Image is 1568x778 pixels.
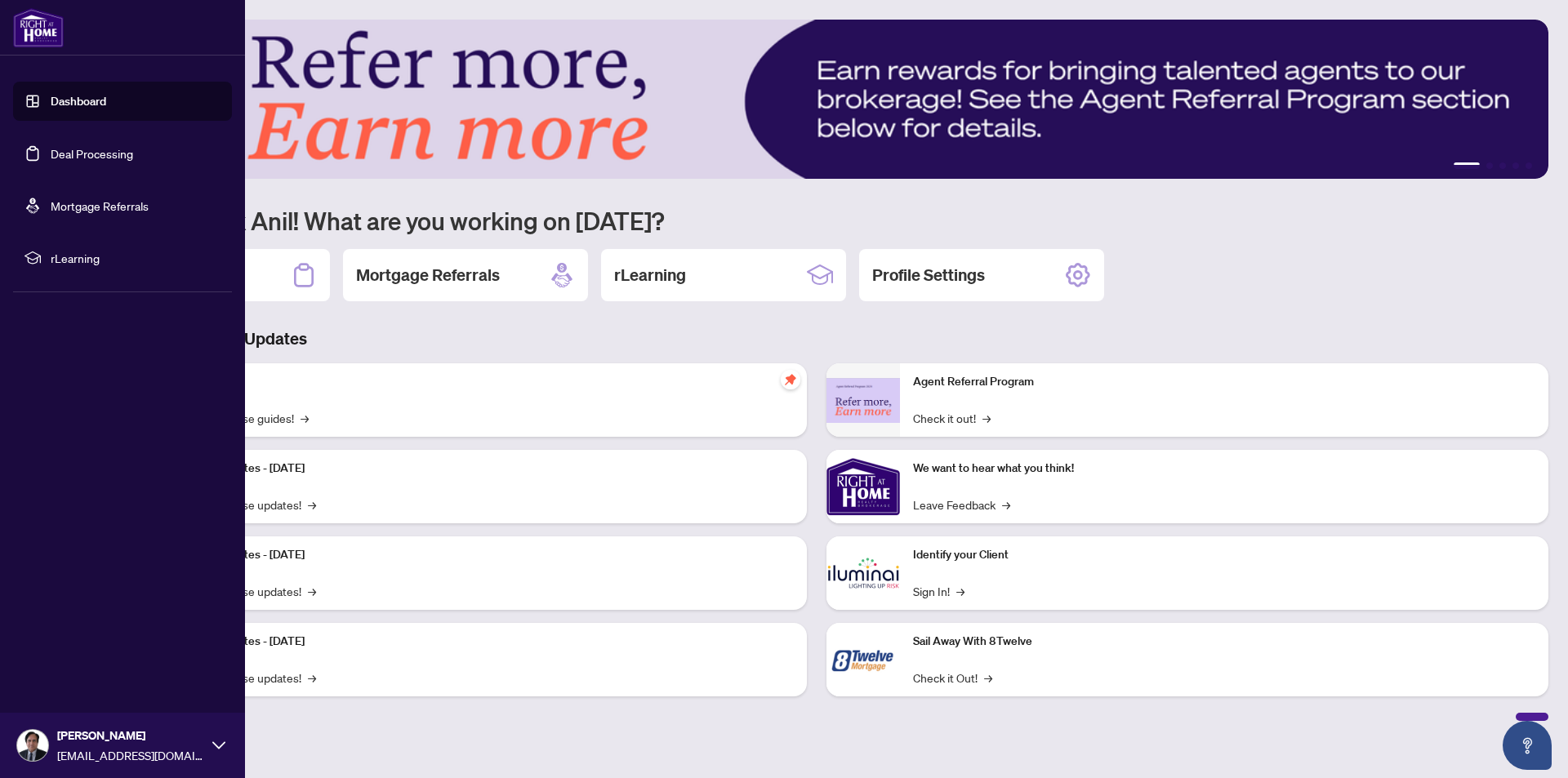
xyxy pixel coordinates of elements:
span: [PERSON_NAME] [57,727,204,745]
img: Identify your Client [826,536,900,610]
span: rLearning [51,249,220,267]
button: 1 [1454,162,1480,169]
span: → [308,582,316,600]
p: Platform Updates - [DATE] [171,546,794,564]
a: Deal Processing [51,146,133,161]
p: Self-Help [171,373,794,391]
span: → [1002,496,1010,513]
button: 3 [1499,162,1506,169]
img: Agent Referral Program [826,378,900,423]
h3: Brokerage & Industry Updates [85,327,1548,350]
p: Platform Updates - [DATE] [171,460,794,478]
img: Profile Icon [17,730,48,761]
span: → [982,409,991,427]
img: logo [13,8,64,47]
p: We want to hear what you think! [913,460,1535,478]
h2: Mortgage Referrals [356,264,500,287]
span: → [308,496,316,513]
span: → [308,669,316,687]
a: Check it out!→ [913,409,991,427]
a: Mortgage Referrals [51,198,149,213]
p: Platform Updates - [DATE] [171,633,794,651]
a: Check it Out!→ [913,669,992,687]
p: Identify your Client [913,546,1535,564]
button: 5 [1526,162,1532,169]
a: Sign In!→ [913,582,964,600]
span: pushpin [781,370,800,389]
span: [EMAIL_ADDRESS][DOMAIN_NAME] [57,746,204,764]
a: Leave Feedback→ [913,496,1010,513]
h1: Welcome back Anil! What are you working on [DATE]? [85,205,1548,236]
h2: Profile Settings [872,264,985,287]
button: 2 [1486,162,1493,169]
h2: rLearning [614,264,686,287]
span: → [956,582,964,600]
span: → [984,669,992,687]
p: Sail Away With 8Twelve [913,633,1535,651]
p: Agent Referral Program [913,373,1535,391]
img: Sail Away With 8Twelve [826,623,900,696]
span: → [301,409,309,427]
button: Open asap [1503,721,1552,770]
img: Slide 0 [85,20,1548,179]
button: 4 [1512,162,1519,169]
a: Dashboard [51,94,106,109]
img: We want to hear what you think! [826,450,900,523]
